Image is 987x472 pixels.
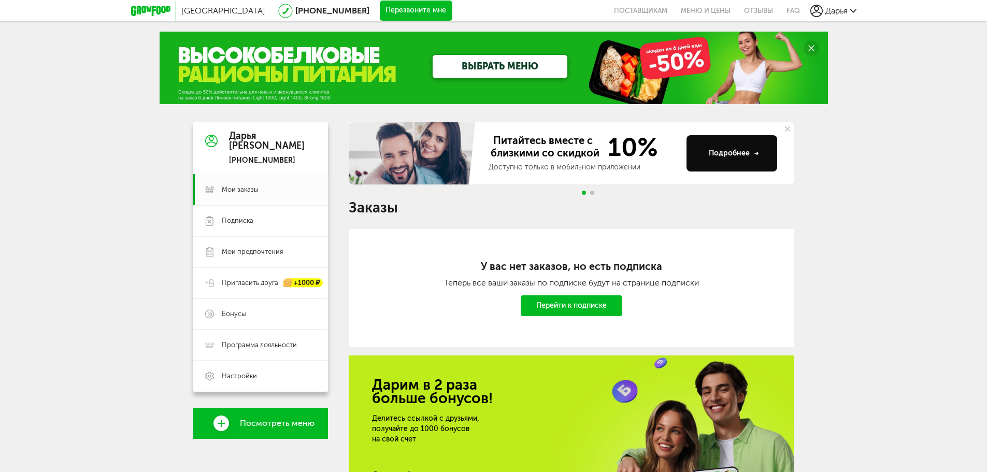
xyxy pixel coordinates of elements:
[686,135,777,171] button: Подробнее
[193,205,328,236] a: Подписка
[489,134,602,160] span: Питайтесь вместе с близкими со скидкой
[349,122,478,184] img: family-banner.579af9d.jpg
[193,236,328,267] a: Мои предпочтения
[193,267,328,298] a: Пригласить друга +1000 ₽
[372,413,613,445] div: Делитесь ссылкой с друзьями, получайте до 1000 бонусов на свой счет
[193,298,328,330] a: Бонусы
[222,216,253,225] span: Подписка
[240,419,314,428] span: Посмотреть меню
[295,6,369,16] a: [PHONE_NUMBER]
[380,1,452,21] button: Перезвоните мне
[222,185,259,194] span: Мои заказы
[222,340,297,350] span: Программа лояльности
[582,191,586,195] span: Go to slide 1
[222,309,246,319] span: Бонусы
[349,201,794,214] h1: Заказы
[433,55,567,78] a: ВЫБРАТЬ МЕНЮ
[193,330,328,361] a: Программа лояльности
[390,260,753,273] h2: У вас нет заказов, но есть подписка
[390,278,753,288] div: Теперь все ваши заказы по подписке будут на странице подписки
[222,371,257,381] span: Настройки
[229,131,305,152] div: Дарья [PERSON_NAME]
[193,174,328,205] a: Мои заказы
[372,378,771,405] h2: Дарим в 2 раза больше бонусов!
[521,295,622,316] a: Перейти к подписке
[222,278,278,288] span: Пригласить друга
[489,162,678,173] div: Доступно только в мобильном приложении
[709,148,759,159] div: Подробнее
[181,6,265,16] span: [GEOGRAPHIC_DATA]
[222,247,283,256] span: Мои предпочтения
[229,156,305,165] div: [PHONE_NUMBER]
[193,408,328,439] a: Посмотреть меню
[602,134,658,160] span: 10%
[590,191,594,195] span: Go to slide 2
[825,6,848,16] span: Дарья
[193,361,328,392] a: Настройки
[283,279,323,288] div: +1000 ₽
